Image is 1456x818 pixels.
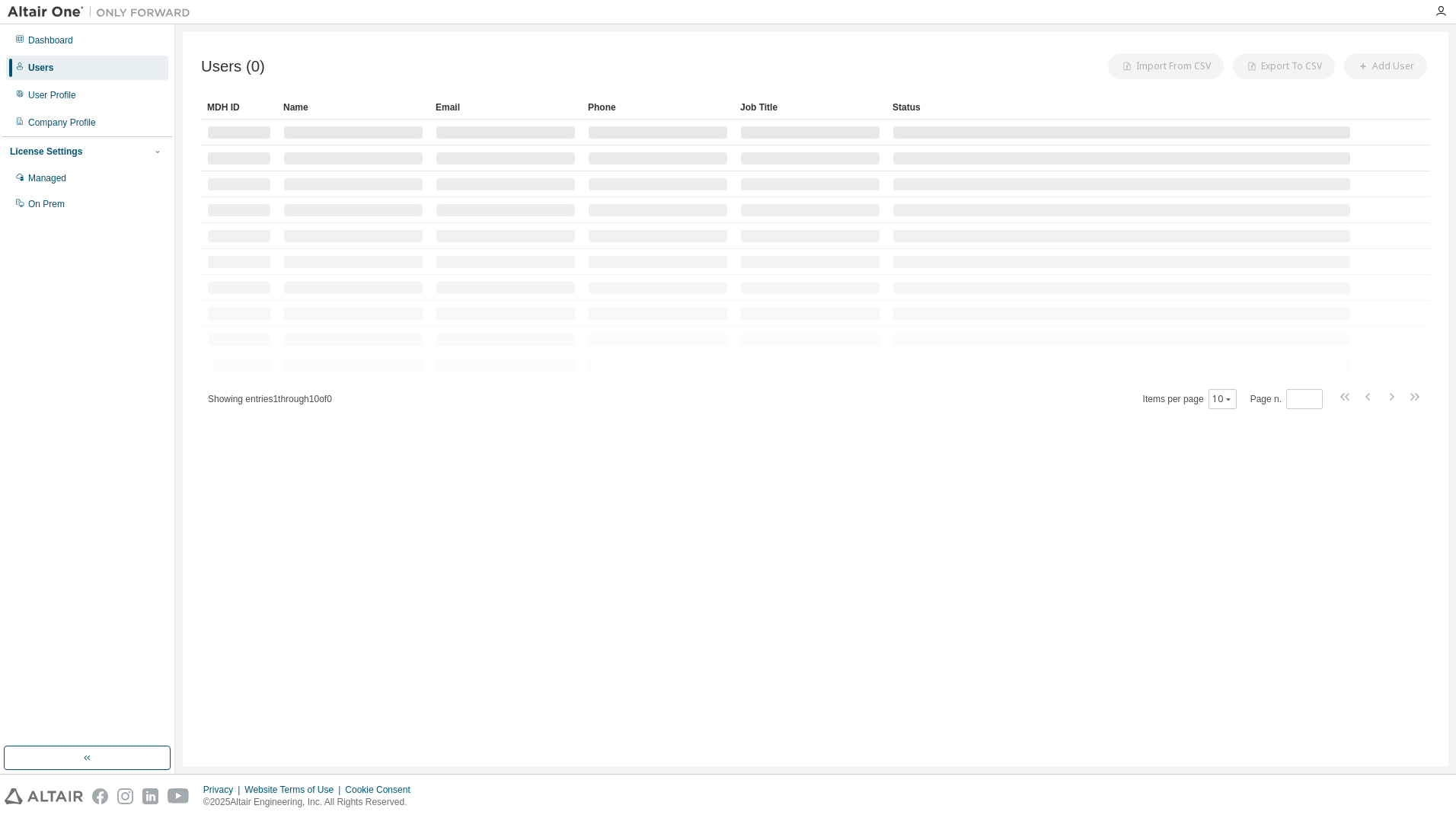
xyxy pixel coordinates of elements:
img: Altair One [8,5,198,20]
button: Add User [1344,53,1427,79]
div: On Prem [28,198,65,210]
div: Managed [28,172,66,184]
img: linkedin.svg [142,788,158,804]
div: Privacy [203,784,244,796]
button: Import From CSV [1108,53,1224,79]
div: Phone [588,95,728,120]
span: Page n. [1250,389,1323,409]
div: Job Title [740,95,880,120]
div: Dashboard [28,34,73,46]
div: Status [892,95,1351,120]
span: Items per page [1143,389,1237,409]
img: instagram.svg [117,788,133,804]
img: facebook.svg [92,788,108,804]
button: Export To CSV [1233,53,1335,79]
img: youtube.svg [168,788,190,804]
div: Website Terms of Use [244,784,345,796]
div: License Settings [10,145,82,158]
div: Cookie Consent [345,784,419,796]
div: MDH ID [207,95,271,120]
span: Users (0) [201,58,265,75]
div: Company Profile [28,117,96,129]
button: 10 [1212,393,1233,405]
div: Name [283,95,423,120]
img: altair_logo.svg [5,788,83,804]
p: © 2025 Altair Engineering, Inc. All Rights Reserved. [203,796,420,809]
div: Email [436,95,576,120]
div: User Profile [28,89,76,101]
span: Showing entries 1 through 10 of 0 [208,394,332,404]
div: Users [28,62,53,74]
